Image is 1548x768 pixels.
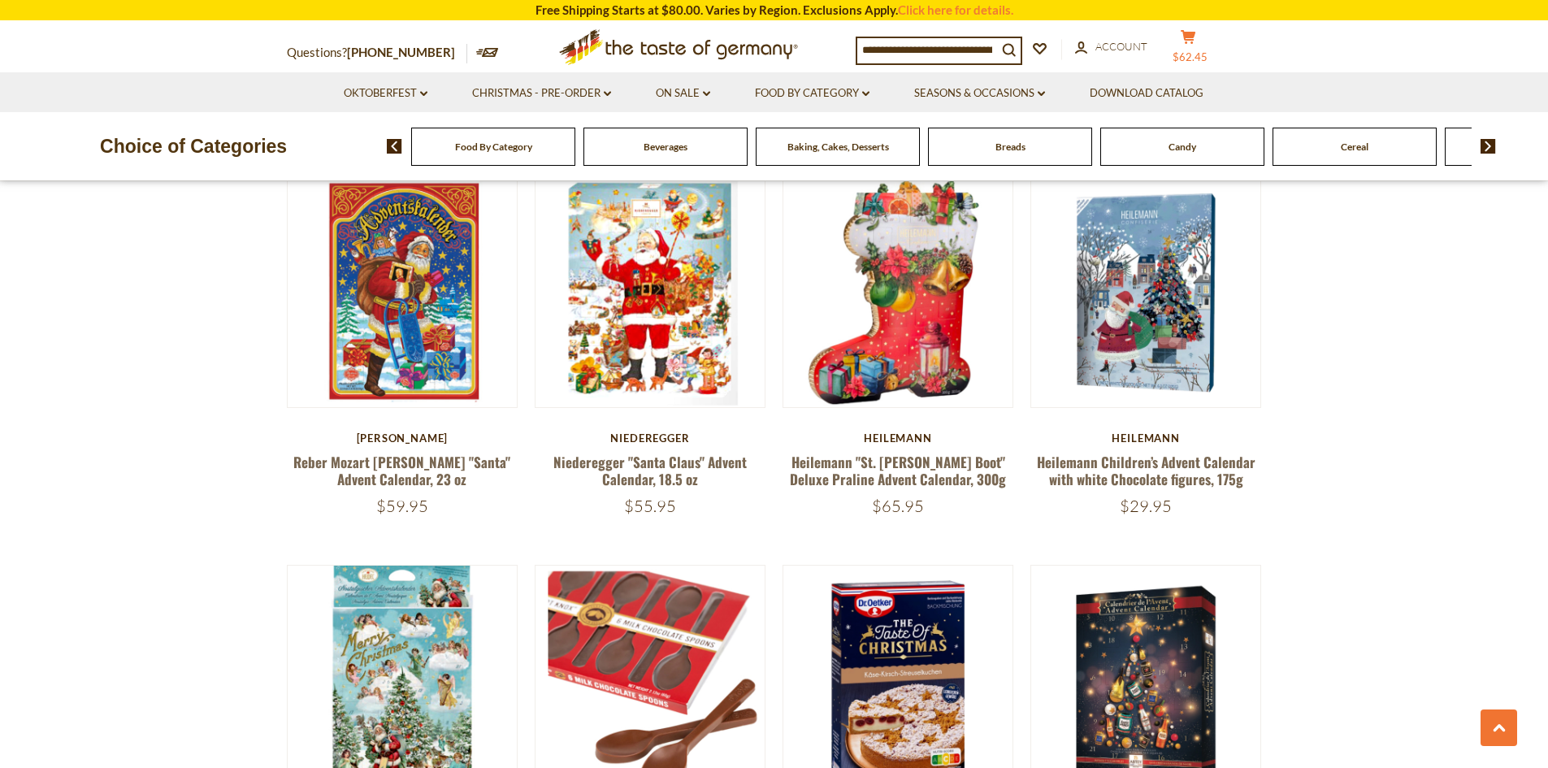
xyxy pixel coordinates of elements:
span: $65.95 [872,496,924,516]
span: Account [1095,40,1147,53]
img: Reber Mozart Kugel "Santa" Advent Calendar, 23 oz [288,178,518,408]
a: Reber Mozart [PERSON_NAME] "Santa" Advent Calendar, 23 oz [293,452,510,489]
a: Cereal [1341,141,1368,153]
a: Click here for details. [898,2,1013,17]
a: Food By Category [755,85,869,102]
span: $29.95 [1120,496,1172,516]
a: [PHONE_NUMBER] [347,45,455,59]
a: Heilemann Children’s Advent Calendar with white Chocolate figures, 175g [1037,452,1255,489]
a: Breads [995,141,1025,153]
a: Download Catalog [1090,85,1203,102]
a: Christmas - PRE-ORDER [472,85,611,102]
a: Food By Category [455,141,532,153]
a: On Sale [656,85,710,102]
img: Heilemann Children’s Advent Calendar with white Chocolate figures, 175g [1031,178,1261,408]
span: $62.45 [1173,50,1208,63]
img: previous arrow [387,139,402,154]
a: Account [1075,38,1147,56]
a: Seasons & Occasions [914,85,1045,102]
button: $62.45 [1164,29,1213,70]
span: $59.95 [376,496,428,516]
a: Oktoberfest [344,85,427,102]
div: [PERSON_NAME] [287,432,518,445]
img: Heilemann "St. Nicholas Boot" Deluxe Praline Advent Calendar, 300g [783,178,1013,408]
a: Candy [1169,141,1196,153]
div: Niederegger [535,432,766,445]
a: Niederegger "Santa Claus" Advent Calendar, 18.5 oz [553,452,747,489]
a: Heilemann "St. [PERSON_NAME] Boot" Deluxe Praline Advent Calendar, 300g [790,452,1006,489]
div: Heilemann [1030,432,1262,445]
div: Heilemann [783,432,1014,445]
a: Beverages [644,141,687,153]
span: $55.95 [624,496,676,516]
img: next arrow [1481,139,1496,154]
img: Niederegger "Santa Claus" Advent Calendar, 18.5 oz [536,178,765,408]
p: Questions? [287,42,467,63]
a: Baking, Cakes, Desserts [787,141,889,153]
